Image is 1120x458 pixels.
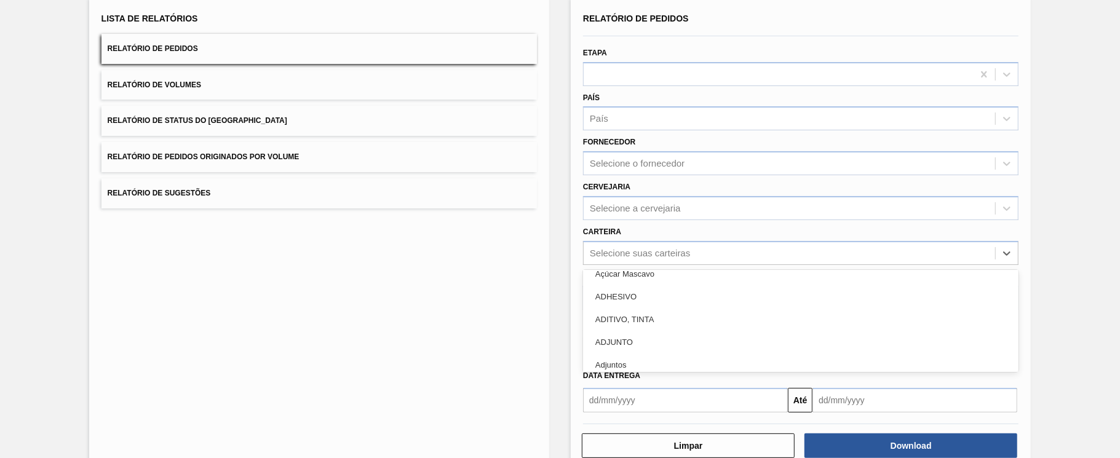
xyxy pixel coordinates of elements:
[101,14,198,23] span: Lista de Relatórios
[583,14,689,23] span: Relatório de Pedidos
[788,388,812,413] button: Até
[590,248,690,258] div: Selecione suas carteiras
[583,183,630,191] label: Cervejaria
[583,388,788,413] input: dd/mm/yyyy
[590,203,681,213] div: Selecione a cervejaria
[101,34,537,64] button: Relatório de Pedidos
[108,44,198,53] span: Relatório de Pedidos
[590,159,685,169] div: Selecione o fornecedor
[108,81,201,89] span: Relatório de Volumes
[101,70,537,100] button: Relatório de Volumes
[101,106,537,136] button: Relatório de Status do [GEOGRAPHIC_DATA]
[101,142,537,172] button: Relatório de Pedidos Originados por Volume
[108,116,287,125] span: Relatório de Status do [GEOGRAPHIC_DATA]
[582,433,795,458] button: Limpar
[583,227,621,236] label: Carteira
[590,114,608,124] div: País
[583,263,1019,285] div: Açúcar Mascavo
[804,433,1017,458] button: Download
[583,285,1019,308] div: ADHESIVO
[101,178,537,208] button: Relatório de Sugestões
[108,152,300,161] span: Relatório de Pedidos Originados por Volume
[583,331,1019,353] div: ADJUNTO
[583,371,640,380] span: Data Entrega
[583,93,600,102] label: País
[583,49,607,57] label: Etapa
[583,138,635,146] label: Fornecedor
[812,388,1017,413] input: dd/mm/yyyy
[583,308,1019,331] div: ADITIVO, TINTA
[108,189,211,197] span: Relatório de Sugestões
[583,353,1019,376] div: Adjuntos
